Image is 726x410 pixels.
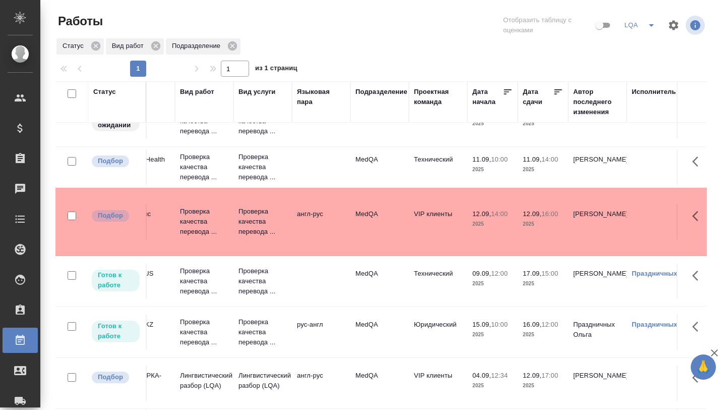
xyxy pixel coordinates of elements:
[238,87,276,97] div: Вид услуги
[63,41,87,51] p: Статус
[350,204,409,239] td: MedQA
[292,366,350,401] td: англ-рус
[292,315,350,350] td: рус-англ
[686,149,710,174] button: Здесь прячутся важные кнопки
[686,264,710,288] button: Здесь прячутся важные кнопки
[568,315,627,350] td: Праздничных Ольга
[541,321,558,328] p: 12:00
[472,381,513,391] p: 2025
[98,270,134,290] p: Готов к работе
[238,317,287,347] p: Проверка качества перевода ...
[409,315,467,350] td: Юридический
[238,266,287,296] p: Проверка качества перевода ...
[91,269,141,292] div: Исполнитель может приступить к работе
[686,16,707,35] span: Посмотреть информацию
[568,366,627,401] td: [PERSON_NAME]
[98,211,123,221] p: Подбор
[632,321,699,328] a: Праздничных Ольга
[523,381,563,391] p: 2025
[686,315,710,339] button: Здесь прячутся важные кнопки
[523,270,541,277] p: 17.09,
[91,371,141,384] div: Можно подбирать исполнителей
[56,38,104,55] div: Статус
[98,156,123,166] p: Подбор
[91,155,141,168] div: Можно подбирать исполнителей
[98,321,134,341] p: Готов к работе
[180,317,228,347] p: Проверка качества перевода ...
[503,15,593,35] span: Отобразить таблицу с оценками
[350,315,409,350] td: MedQA
[541,156,558,163] p: 14:00
[409,366,467,401] td: VIP клиенты
[238,371,287,391] p: Лингвистический разбор (LQA)
[541,372,558,379] p: 17:00
[297,87,345,107] div: Языковая пара
[98,372,123,382] p: Подбор
[523,219,563,229] p: 2025
[568,204,627,239] td: [PERSON_NAME]
[491,321,508,328] p: 10:00
[523,210,541,218] p: 12.09,
[523,321,541,328] p: 16.09,
[409,204,467,239] td: VIP клиенты
[180,87,214,97] div: Вид работ
[686,204,710,228] button: Здесь прячутся важные кнопки
[472,119,513,129] p: 2025
[106,38,164,55] div: Вид работ
[491,372,508,379] p: 12:34
[686,366,710,390] button: Здесь прячутся важные кнопки
[632,270,699,277] a: Праздничных Ольга
[238,152,287,182] p: Проверка качества перевода ...
[632,87,676,97] div: Исполнитель
[472,219,513,229] p: 2025
[523,87,553,107] div: Дата сдачи
[112,41,147,51] p: Вид работ
[472,270,491,277] p: 09.09,
[472,372,491,379] p: 04.09,
[621,17,661,33] div: split button
[180,266,228,296] p: Проверка качества перевода ...
[491,210,508,218] p: 14:00
[523,330,563,340] p: 2025
[661,13,686,37] span: Настроить таблицу
[350,366,409,401] td: MedQA
[523,279,563,289] p: 2025
[472,279,513,289] p: 2025
[472,330,513,340] p: 2025
[409,149,467,185] td: Технический
[691,354,716,380] button: 🙏
[292,204,350,239] td: англ-рус
[541,210,558,218] p: 16:00
[350,149,409,185] td: MedQA
[523,119,563,129] p: 2025
[573,87,622,117] div: Автор последнего изменения
[180,207,228,237] p: Проверка качества перевода ...
[491,156,508,163] p: 10:00
[355,87,407,97] div: Подразделение
[568,264,627,299] td: [PERSON_NAME]
[93,87,116,97] div: Статус
[541,270,558,277] p: 15:00
[472,87,503,107] div: Дата начала
[255,62,297,77] span: из 1 страниц
[523,165,563,175] p: 2025
[695,356,712,378] span: 🙏
[409,264,467,299] td: Технический
[91,320,141,343] div: Исполнитель может приступить к работе
[180,152,228,182] p: Проверка качества перевода ...
[472,210,491,218] p: 12.09,
[180,371,228,391] p: Лингвистический разбор (LQA)
[91,209,141,223] div: Можно подбирать исполнителей
[472,165,513,175] p: 2025
[55,13,103,29] span: Работы
[568,149,627,185] td: [PERSON_NAME]
[523,156,541,163] p: 11.09,
[472,321,491,328] p: 15.09,
[238,207,287,237] p: Проверка качества перевода ...
[166,38,240,55] div: Подразделение
[523,372,541,379] p: 12.09,
[491,270,508,277] p: 12:00
[350,264,409,299] td: MedQA
[472,156,491,163] p: 11.09,
[414,87,462,107] div: Проектная команда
